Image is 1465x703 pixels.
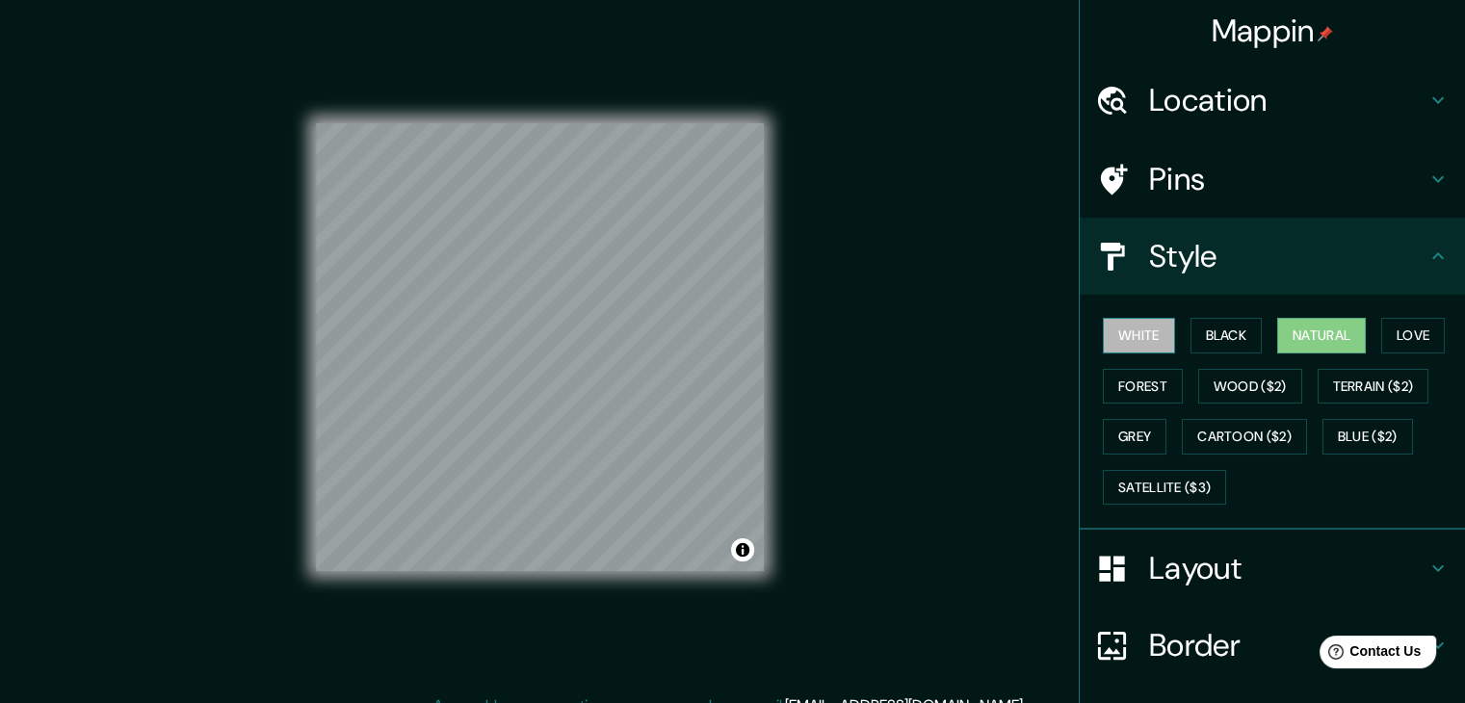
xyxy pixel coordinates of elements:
h4: Layout [1149,549,1426,587]
button: Grey [1103,419,1166,455]
div: Location [1080,62,1465,139]
img: pin-icon.png [1318,26,1333,41]
div: Style [1080,218,1465,295]
button: Cartoon ($2) [1182,419,1307,455]
button: Satellite ($3) [1103,470,1226,506]
h4: Style [1149,237,1426,275]
h4: Border [1149,626,1426,664]
button: Blue ($2) [1322,419,1413,455]
iframe: Help widget launcher [1294,628,1444,682]
button: Natural [1277,318,1366,353]
button: Forest [1103,369,1183,404]
button: Black [1190,318,1263,353]
button: Toggle attribution [731,538,754,561]
div: Layout [1080,530,1465,607]
h4: Location [1149,81,1426,119]
div: Pins [1080,141,1465,218]
button: Love [1381,318,1445,353]
h4: Pins [1149,160,1426,198]
canvas: Map [316,123,764,571]
button: Terrain ($2) [1318,369,1429,404]
div: Border [1080,607,1465,684]
button: White [1103,318,1175,353]
button: Wood ($2) [1198,369,1302,404]
h4: Mappin [1212,12,1334,50]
